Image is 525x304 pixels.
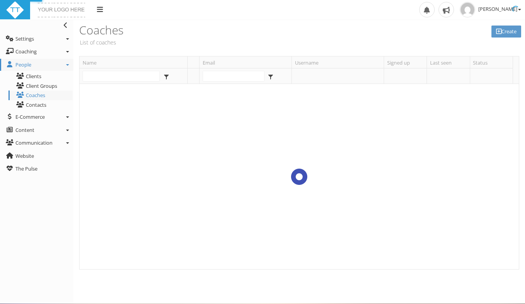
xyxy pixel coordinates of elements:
[6,1,24,19] img: ttbadgewhite_48x48.png
[460,2,475,17] img: e351c040e4e8884d5f09013119511890
[8,72,73,81] a: Clients
[295,56,384,68] a: Username
[8,91,73,100] a: Coaches
[162,71,171,81] span: select
[15,48,37,55] span: Coaching
[387,56,427,68] a: Signed up
[15,126,34,133] span: Content
[15,35,34,42] span: Settings
[36,1,87,19] img: yourlogohere.png
[491,26,521,38] a: Create
[8,100,73,110] a: Contacts
[8,81,73,91] a: Client Groups
[203,56,291,68] a: Email
[15,139,52,146] span: Communication
[83,56,187,68] a: Name
[478,5,521,12] span: [PERSON_NAME]
[15,165,37,172] span: The Pulse
[473,56,513,68] a: Status
[430,56,470,68] a: Last seen
[266,71,276,81] span: select
[15,61,31,68] span: People
[79,24,296,36] h3: Coaches
[161,71,162,81] span: Starts with
[15,113,45,120] span: E-Commerce
[15,152,34,159] span: Website
[79,38,296,46] p: List of coaches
